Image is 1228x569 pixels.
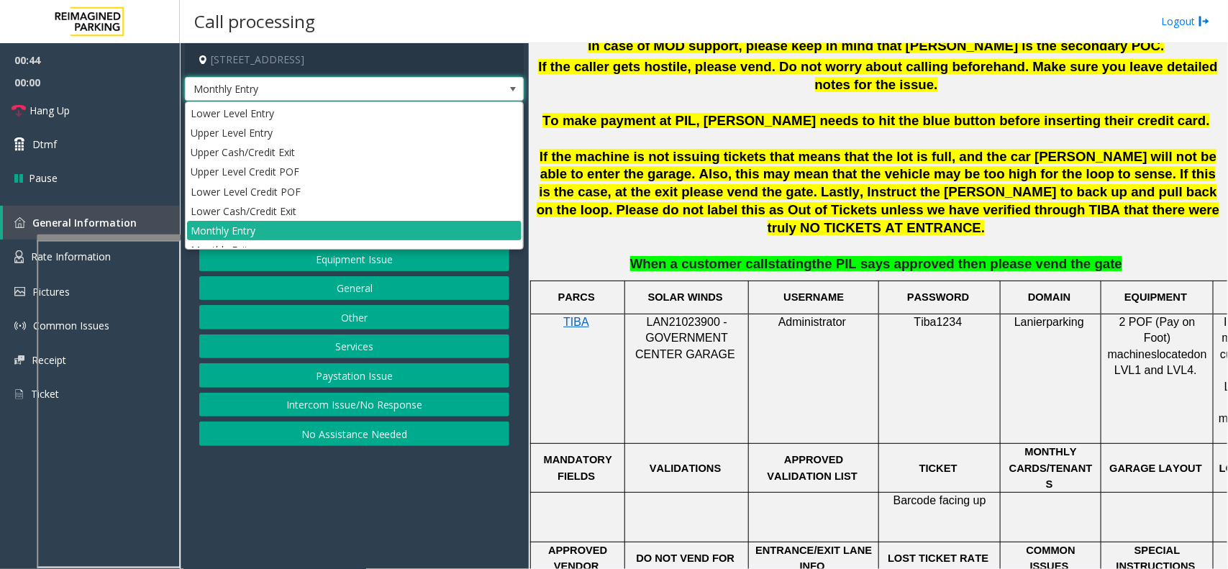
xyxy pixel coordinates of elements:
span: TIBA [563,316,589,328]
span: If the machine is not issuing tickets that means that the lot is full, and the car [PERSON_NAME] ... [537,149,1220,235]
span: DOMAIN [1028,291,1070,303]
span: 2 POF (Pay on Foot) machines [1108,316,1196,360]
span: If the caller gets hostile, please vend. Do not worry about calling beforehand. Make sure you lea... [538,59,1217,92]
img: 'icon' [14,217,25,228]
span: Pictures [32,285,70,299]
span: PASSWORD [907,291,969,303]
img: logout [1199,14,1210,29]
span: Lanierparking [1014,316,1084,328]
button: Paystation Issue [199,363,509,388]
span: Pause [29,170,58,186]
li: Upper Cash/Credit Exit [187,142,522,162]
span: Rate Information [31,250,111,263]
span: VALIDATIONS [650,463,721,474]
button: No Assistance Needed [199,422,509,446]
h3: Call processing [187,4,322,39]
span: Ticket [31,387,59,401]
span: MONTHLY CARDS/TENANTS [1009,446,1093,490]
li: Lower Level Entry [187,104,522,123]
span: LOST TICKET RATE [888,552,988,564]
span: SOLAR WINDS [648,291,723,303]
button: Intercom Issue/No Response [199,393,509,417]
span: GARAGE LAYOUT [1109,463,1202,474]
li: Upper Level Credit POF [187,162,522,181]
a: General Information [3,206,180,240]
span: Administrator [778,316,846,328]
span: USERNAME [783,291,844,303]
span: General Information [32,216,137,229]
span: DO NOT VEND FOR [636,552,734,564]
button: General [199,276,509,301]
span: Common Issues [33,319,109,332]
img: 'icon' [14,355,24,365]
li: Monthly Exit [187,240,522,260]
b: In case of MOD support, please keep in mind that [PERSON_NAME] is the secondary POC. [588,38,1164,53]
li: Monthly Entry [187,221,522,240]
button: Equipment Issue [199,247,509,271]
li: Lower Level Credit POF [187,182,522,201]
span: EQUIPMENT [1124,291,1187,303]
span: APPROVED VALIDATION LIST [768,454,858,481]
button: Services [199,334,509,359]
span: stating [768,256,812,271]
span: PARCS [558,291,595,303]
h4: [STREET_ADDRESS] [185,43,524,77]
span: MANDATORY FIELDS [544,454,612,481]
button: Other [199,305,509,329]
a: Logout [1161,14,1210,29]
span: the PIL says approved then please vend the gate [812,256,1122,271]
img: 'icon' [14,320,26,332]
span: Tiba1234 [914,316,963,328]
span: located [1157,348,1194,360]
span: When a customer call [630,256,768,271]
li: Upper Level Entry [187,123,522,142]
img: 'icon' [14,388,24,401]
span: Hang Up [29,103,70,118]
span: Monthly Entry [186,78,455,101]
span: LAN21023900 - GOVERNMENT CENTER GARAGE [635,316,735,360]
a: TIBA [563,317,589,328]
span: TICKET [919,463,958,474]
img: 'icon' [14,250,24,263]
span: To make payment at PIL, [PERSON_NAME] needs to hit the blue button before inserting their credit ... [542,113,1210,128]
span: Receipt [32,353,66,367]
li: Lower Cash/Credit Exit [187,201,522,221]
span: Barcode facing up [893,494,986,506]
span: Dtmf [32,137,57,152]
img: 'icon' [14,287,25,296]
